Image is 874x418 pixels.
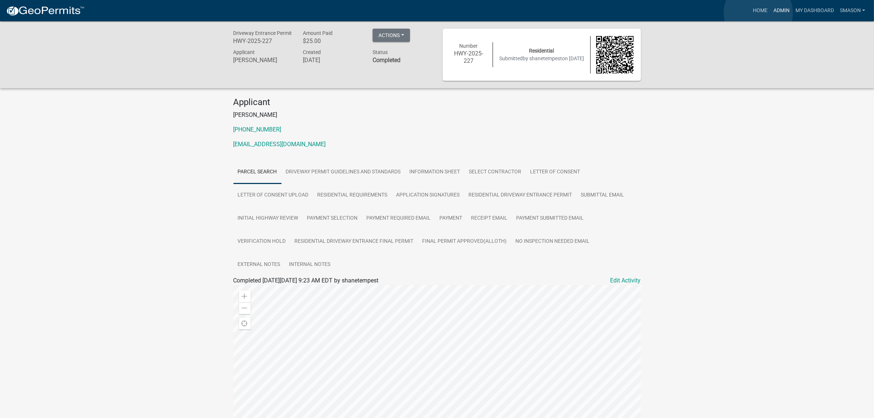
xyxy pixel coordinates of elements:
a: No Inspection Needed Email [511,230,594,253]
span: Submitted on [DATE] [499,55,584,61]
a: External Notes [233,253,285,277]
span: Created [303,49,321,55]
h6: [PERSON_NAME] [233,57,292,64]
h4: Applicant [233,97,641,108]
a: Edit Activity [610,276,641,285]
h6: $25.00 [303,37,362,44]
a: Payment Submitted Email [512,207,588,230]
a: Verification Hold [233,230,290,253]
span: Status [373,49,388,55]
a: Residential Requirements [313,184,392,207]
a: Residential Driveway Entrance Final Permit [290,230,418,253]
a: Parcel search [233,161,282,184]
span: Completed [DATE][DATE] 9:23 AM EDT by shanetempest [233,277,379,284]
a: Initial Highway Review [233,207,303,230]
a: Smason [837,4,868,18]
a: Payment Required Email [362,207,435,230]
a: Submittal Email [577,184,629,207]
a: Residential Driveway Entrance Permit [464,184,577,207]
a: Select contractor [465,161,526,184]
a: Receipt Email [467,207,512,230]
h6: [DATE] [303,57,362,64]
span: Applicant [233,49,255,55]
span: by shanetempest [523,55,562,61]
a: [PHONE_NUMBER] [233,126,282,133]
a: Internal Notes [285,253,335,277]
a: Letter of Consent Upload [233,184,313,207]
a: Admin [770,4,793,18]
div: Find my location [239,318,251,329]
p: [PERSON_NAME] [233,111,641,119]
a: Home [750,4,770,18]
button: Actions [373,29,410,42]
h6: HWY-2025-227 [450,50,487,64]
a: Application Signatures [392,184,464,207]
span: Number [459,43,478,49]
a: Payment Selection [303,207,362,230]
strong: Completed [373,57,400,64]
div: Zoom in [239,291,251,302]
a: Driveway Permit Guidelines and Standards [282,161,405,184]
a: [EMAIL_ADDRESS][DOMAIN_NAME] [233,141,326,148]
h6: HWY-2025-227 [233,37,292,44]
img: QR code [596,36,634,73]
span: Amount Paid [303,30,333,36]
a: My Dashboard [793,4,837,18]
a: Payment [435,207,467,230]
a: Letter Of Consent [526,161,585,184]
a: Final Permit Approved(AllOth) [418,230,511,253]
span: Driveway Entrance Permit [233,30,292,36]
span: Residential [529,48,554,54]
a: Information Sheet [405,161,465,184]
div: Zoom out [239,302,251,314]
